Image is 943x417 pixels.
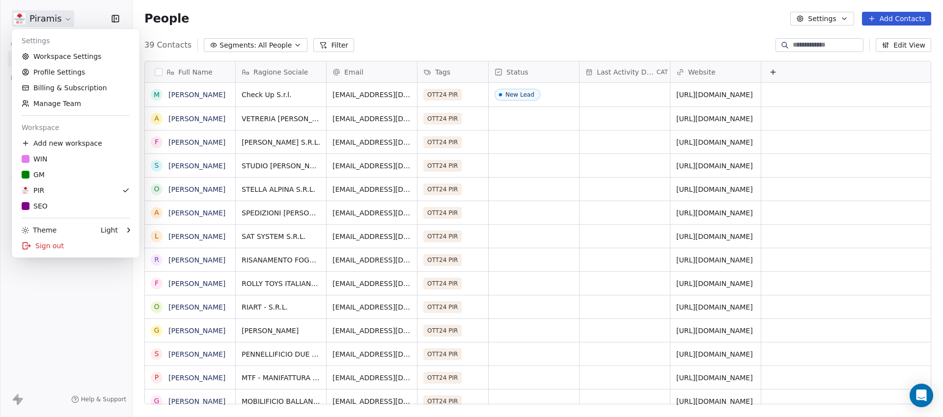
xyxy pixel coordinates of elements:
img: logo%20piramis%20vodafone.jpg [22,186,29,194]
a: Profile Settings [16,64,136,80]
div: Light [101,225,118,235]
div: Settings [16,33,136,49]
a: Billing & Subscription [16,80,136,96]
div: Workspace [16,120,136,135]
div: GM [22,170,45,180]
div: PIR [22,185,44,195]
a: Manage Team [16,96,136,111]
a: Workspace Settings [16,49,136,64]
div: Add new workspace [16,135,136,151]
div: WIN [22,154,47,164]
div: SEO [22,201,48,211]
div: Theme [22,225,56,235]
div: Sign out [16,238,136,254]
